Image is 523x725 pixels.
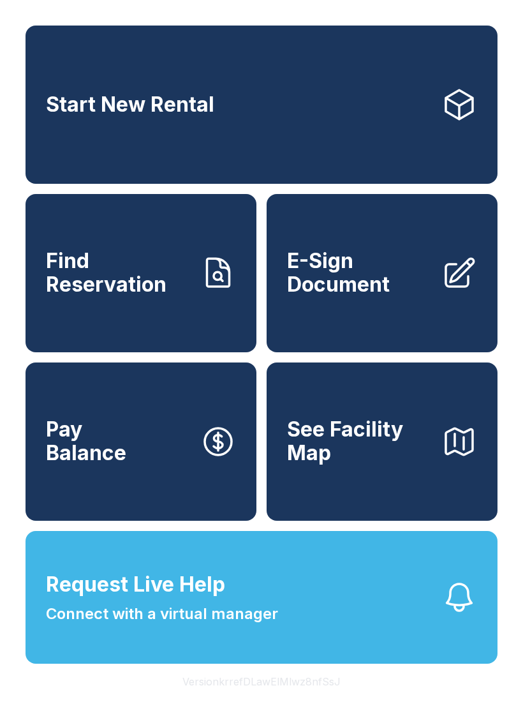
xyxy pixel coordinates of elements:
a: Start New Rental [26,26,497,184]
button: See Facility Map [267,362,497,521]
span: Connect with a virtual manager [46,602,278,625]
button: PayBalance [26,362,256,521]
button: Request Live HelpConnect with a virtual manager [26,531,497,664]
span: E-Sign Document [287,250,431,296]
span: Find Reservation [46,250,190,296]
span: Pay Balance [46,418,126,465]
a: E-Sign Document [267,194,497,352]
span: See Facility Map [287,418,431,465]
a: Find Reservation [26,194,256,352]
button: VersionkrrefDLawElMlwz8nfSsJ [172,664,351,699]
span: Start New Rental [46,93,214,117]
span: Request Live Help [46,569,225,600]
